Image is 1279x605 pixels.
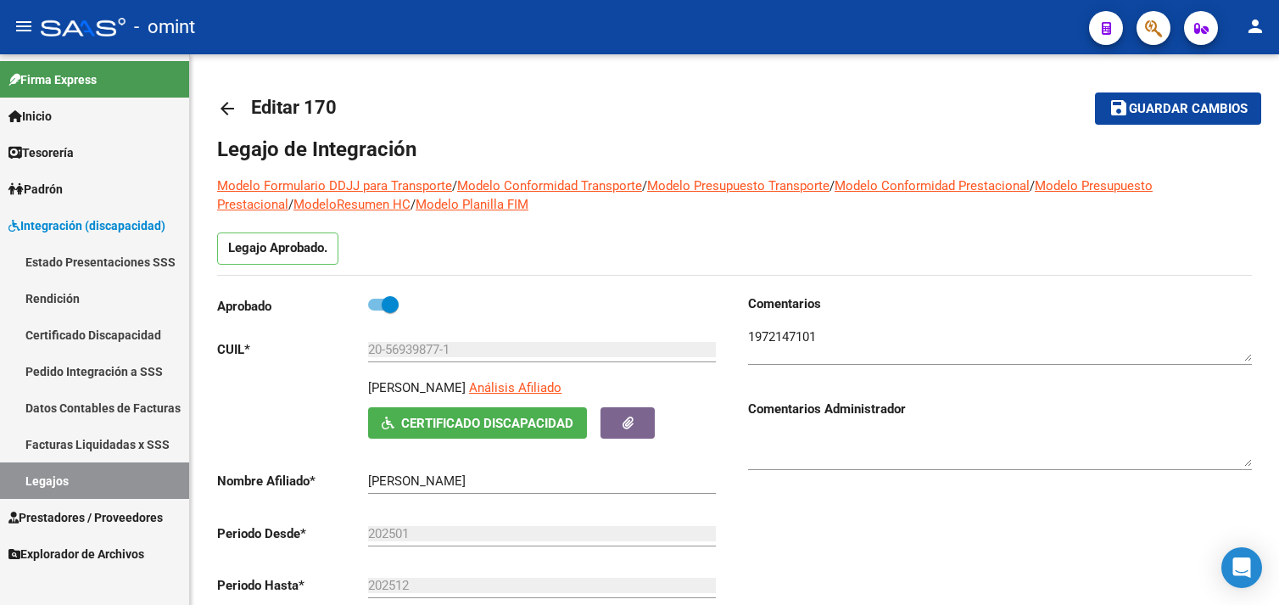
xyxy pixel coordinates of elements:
span: Explorador de Archivos [8,545,144,563]
p: Periodo Hasta [217,576,368,595]
mat-icon: arrow_back [217,98,237,119]
mat-icon: person [1245,16,1265,36]
mat-icon: menu [14,16,34,36]
mat-icon: save [1109,98,1129,118]
div: Open Intercom Messenger [1221,547,1262,588]
a: Modelo Conformidad Prestacional [835,178,1030,193]
h3: Comentarios Administrador [748,400,1252,418]
span: Padrón [8,180,63,199]
span: Guardar cambios [1129,102,1248,117]
span: Inicio [8,107,52,126]
p: Periodo Desde [217,524,368,543]
button: Certificado Discapacidad [368,407,587,439]
p: Legajo Aprobado. [217,232,338,265]
p: Nombre Afiliado [217,472,368,490]
h3: Comentarios [748,294,1252,313]
span: Prestadores / Proveedores [8,508,163,527]
a: Modelo Formulario DDJJ para Transporte [217,178,452,193]
button: Guardar cambios [1095,92,1261,124]
p: CUIL [217,340,368,359]
a: ModeloResumen HC [293,197,411,212]
p: [PERSON_NAME] [368,378,466,397]
span: Certificado Discapacidad [401,416,573,431]
p: Aprobado [217,297,368,316]
span: Firma Express [8,70,97,89]
span: - omint [134,8,195,46]
a: Modelo Planilla FIM [416,197,528,212]
a: Modelo Presupuesto Transporte [647,178,829,193]
span: Análisis Afiliado [469,380,561,395]
span: Editar 170 [251,97,337,118]
h1: Legajo de Integración [217,136,1252,163]
span: Tesorería [8,143,74,162]
a: Modelo Conformidad Transporte [457,178,642,193]
span: Integración (discapacidad) [8,216,165,235]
